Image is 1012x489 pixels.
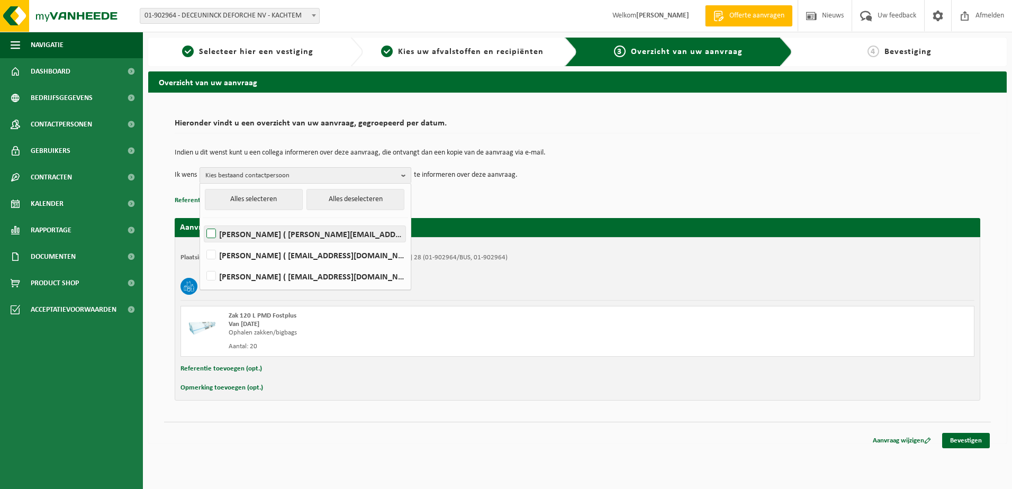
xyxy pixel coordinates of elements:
span: Contracten [31,164,72,191]
span: Product Shop [31,270,79,296]
span: 3 [614,46,626,57]
button: Referentie toevoegen (opt.) [180,362,262,376]
div: Ophalen zakken/bigbags [229,329,620,337]
strong: Van [DATE] [229,321,259,328]
a: Offerte aanvragen [705,5,792,26]
label: [PERSON_NAME] ( [EMAIL_ADDRESS][DOMAIN_NAME] ) [204,268,405,284]
a: 2Kies uw afvalstoffen en recipiënten [368,46,557,58]
button: Kies bestaand contactpersoon [200,167,411,183]
strong: [PERSON_NAME] [636,12,689,20]
img: LP-SK-00120-HPE-11.png [186,312,218,343]
p: te informeren over deze aanvraag. [414,167,518,183]
p: Ik wens [175,167,197,183]
button: Referentie toevoegen (opt.) [175,194,256,207]
span: Documenten [31,243,76,270]
button: Opmerking toevoegen (opt.) [180,381,263,395]
p: Indien u dit wenst kunt u een collega informeren over deze aanvraag, die ontvangt dan een kopie v... [175,149,980,157]
span: Selecteer hier een vestiging [199,48,313,56]
h2: Hieronder vindt u een overzicht van uw aanvraag, gegroepeerd per datum. [175,119,980,133]
span: Acceptatievoorwaarden [31,296,116,323]
span: Kies uw afvalstoffen en recipiënten [398,48,544,56]
span: Contactpersonen [31,111,92,138]
span: 1 [182,46,194,57]
label: [PERSON_NAME] ( [PERSON_NAME][EMAIL_ADDRESS][DOMAIN_NAME] ) [204,226,405,242]
span: 2 [381,46,393,57]
span: Rapportage [31,217,71,243]
span: Kalender [31,191,64,217]
span: Kies bestaand contactpersoon [205,168,397,184]
span: Bedrijfsgegevens [31,85,93,111]
span: 4 [868,46,879,57]
h2: Overzicht van uw aanvraag [148,71,1007,92]
span: Overzicht van uw aanvraag [631,48,743,56]
a: 1Selecteer hier een vestiging [153,46,342,58]
button: Alles selecteren [205,189,303,210]
a: Aanvraag wijzigen [865,433,939,448]
span: Navigatie [31,32,64,58]
span: 01-902964 - DECEUNINCK DEFORCHE NV - KACHTEM [140,8,319,23]
div: Aantal: 20 [229,342,620,351]
strong: Aanvraag voor [DATE] [180,223,259,232]
button: Alles deselecteren [306,189,404,210]
label: [PERSON_NAME] ( [EMAIL_ADDRESS][DOMAIN_NAME] ) [204,247,405,263]
strong: Plaatsingsadres: [180,254,227,261]
span: Offerte aanvragen [727,11,787,21]
span: Bevestiging [884,48,932,56]
span: 01-902964 - DECEUNINCK DEFORCHE NV - KACHTEM [140,8,320,24]
span: Dashboard [31,58,70,85]
span: Zak 120 L PMD Fostplus [229,312,296,319]
span: Gebruikers [31,138,70,164]
a: Bevestigen [942,433,990,448]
